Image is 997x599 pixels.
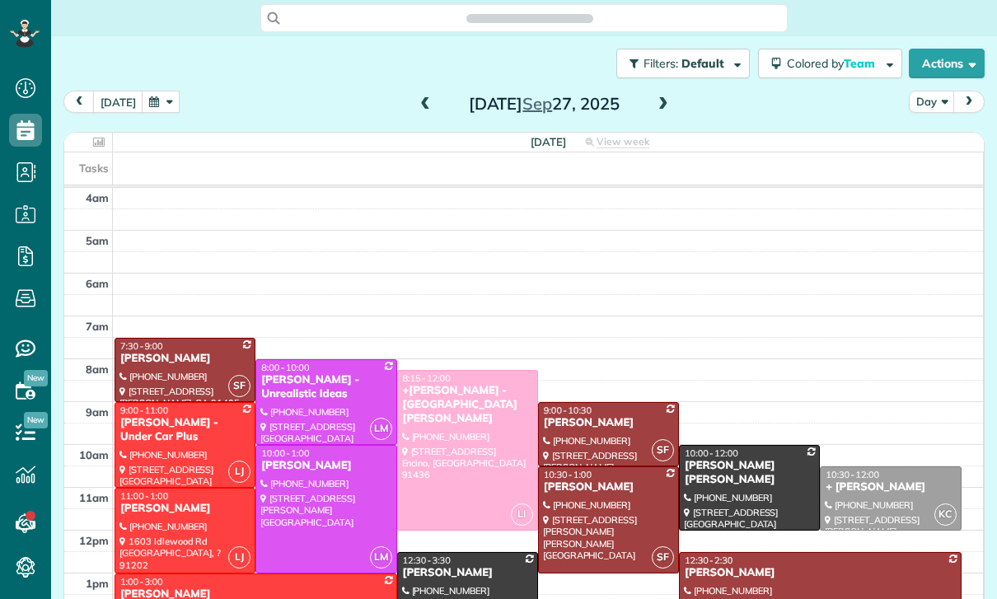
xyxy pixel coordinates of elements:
[403,555,451,566] span: 12:30 - 3:30
[909,91,955,113] button: Day
[86,277,109,290] span: 6am
[370,418,392,440] span: LM
[826,469,879,480] span: 10:30 - 12:00
[228,375,250,397] span: SF
[79,448,109,461] span: 10am
[616,49,750,78] button: Filters: Default
[597,135,649,148] span: View week
[685,555,733,566] span: 12:30 - 2:30
[544,469,592,480] span: 10:30 - 1:00
[86,191,109,204] span: 4am
[844,56,878,71] span: Team
[260,373,391,401] div: [PERSON_NAME] - Unrealistic Ideas
[787,56,881,71] span: Colored by
[758,49,902,78] button: Colored byTeam
[79,161,109,175] span: Tasks
[93,91,143,113] button: [DATE]
[483,10,576,26] span: Search ZenMaid…
[228,461,250,483] span: LJ
[119,416,250,444] div: [PERSON_NAME] - Under Car Plus
[119,352,250,366] div: [PERSON_NAME]
[86,320,109,333] span: 7am
[608,49,750,78] a: Filters: Default
[86,577,109,590] span: 1pm
[684,566,957,580] div: [PERSON_NAME]
[370,546,392,569] span: LM
[543,416,674,430] div: [PERSON_NAME]
[86,234,109,247] span: 5am
[652,546,674,569] span: SF
[644,56,678,71] span: Filters:
[120,340,163,352] span: 7:30 - 9:00
[531,135,566,148] span: [DATE]
[24,370,48,386] span: New
[228,546,250,569] span: LJ
[684,459,815,487] div: [PERSON_NAME] [PERSON_NAME]
[441,95,647,113] h2: [DATE] 27, 2025
[261,447,309,459] span: 10:00 - 1:00
[685,447,738,459] span: 10:00 - 12:00
[261,362,309,373] span: 8:00 - 10:00
[934,503,957,526] span: KC
[24,412,48,428] span: New
[402,384,533,426] div: +[PERSON_NAME] - [GEOGRAPHIC_DATA][PERSON_NAME]
[825,480,956,494] div: + [PERSON_NAME]
[120,490,168,502] span: 11:00 - 1:00
[681,56,725,71] span: Default
[909,49,985,78] button: Actions
[63,91,95,113] button: prev
[652,439,674,461] span: SF
[79,491,109,504] span: 11am
[953,91,985,113] button: next
[86,363,109,376] span: 8am
[120,405,168,416] span: 9:00 - 11:00
[544,405,592,416] span: 9:00 - 10:30
[511,503,533,526] span: LI
[403,372,451,384] span: 8:15 - 12:00
[120,576,163,587] span: 1:00 - 3:00
[119,502,250,516] div: [PERSON_NAME]
[79,534,109,547] span: 12pm
[402,566,533,580] div: [PERSON_NAME]
[543,480,674,494] div: [PERSON_NAME]
[260,459,391,473] div: [PERSON_NAME]
[522,93,552,114] span: Sep
[86,405,109,419] span: 9am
